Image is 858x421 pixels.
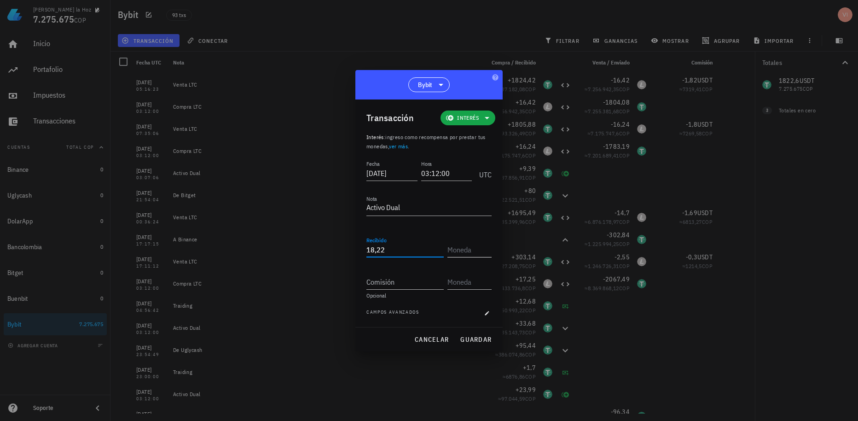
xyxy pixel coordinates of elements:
span: cancelar [414,335,449,344]
label: Hora [421,160,432,167]
span: guardar [460,335,492,344]
span: Bybit [418,80,432,89]
input: Moneda [447,242,490,257]
div: UTC [475,160,492,183]
div: Transacción [366,111,414,125]
div: Opcional [366,293,492,298]
label: Recibido [366,237,387,244]
p: : [366,133,492,151]
span: Campos avanzados [366,309,419,318]
a: ver más [389,143,408,150]
span: ingreso como recompensa por prestar tus monedas, . [366,134,486,150]
span: Interés [457,113,479,123]
button: cancelar [411,331,452,348]
label: Fecha [366,160,380,167]
input: Moneda [447,275,490,289]
button: guardar [456,331,495,348]
span: Interés [366,134,384,140]
label: Nota [366,195,377,202]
